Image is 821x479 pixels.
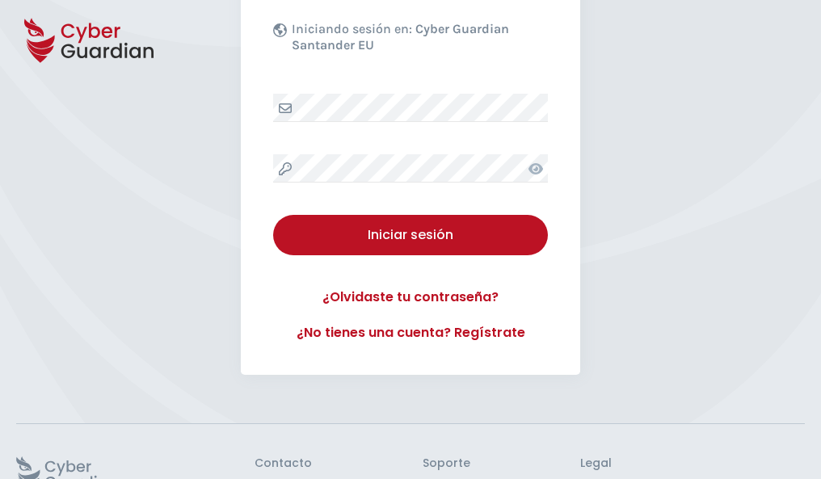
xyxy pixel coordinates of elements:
a: ¿Olvidaste tu contraseña? [273,288,548,307]
a: ¿No tienes una cuenta? Regístrate [273,323,548,342]
div: Iniciar sesión [285,225,536,245]
h3: Contacto [255,456,312,471]
h3: Soporte [423,456,470,471]
h3: Legal [580,456,805,471]
button: Iniciar sesión [273,215,548,255]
